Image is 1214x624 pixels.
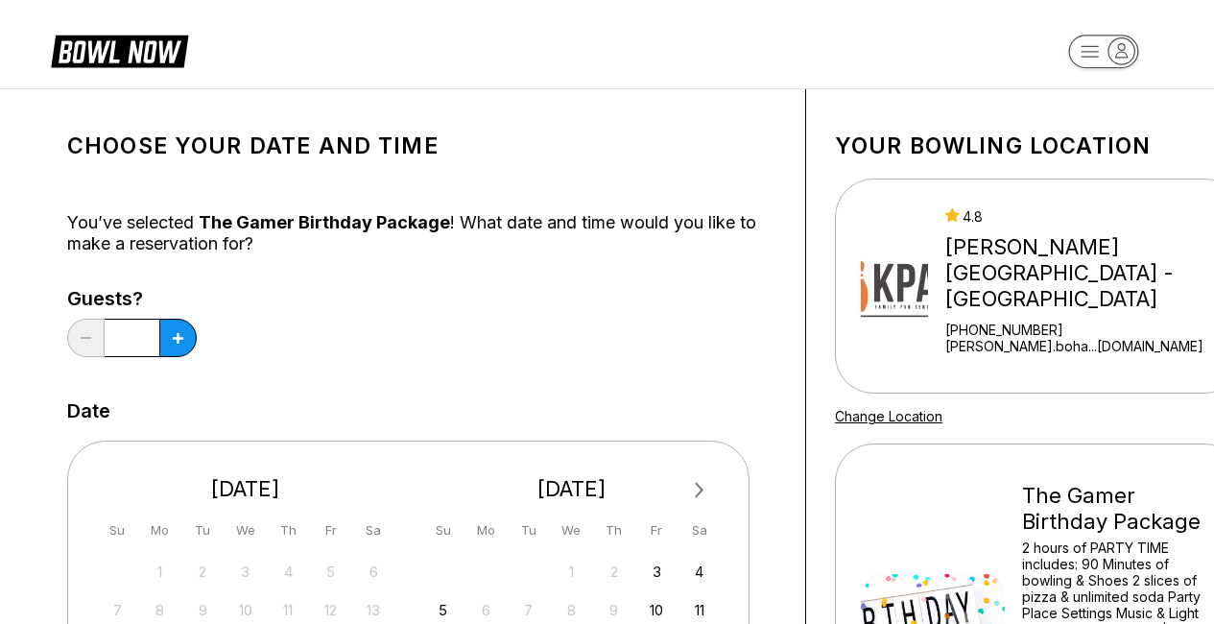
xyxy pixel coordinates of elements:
[559,597,584,623] div: Not available Wednesday, October 8th, 2025
[232,559,258,585] div: Not available Wednesday, September 3rd, 2025
[835,408,942,424] a: Change Location
[318,597,344,623] div: Not available Friday, September 12th, 2025
[105,517,131,543] div: Su
[684,475,715,506] button: Next Month
[147,597,173,623] div: Not available Monday, September 8th, 2025
[430,597,456,623] div: Choose Sunday, October 5th, 2025
[275,597,301,623] div: Not available Thursday, September 11th, 2025
[686,559,712,585] div: Choose Saturday, October 4th, 2025
[686,597,712,623] div: Choose Saturday, October 11th, 2025
[473,517,499,543] div: Mo
[275,559,301,585] div: Not available Thursday, September 4th, 2025
[601,559,627,585] div: Not available Thursday, October 2nd, 2025
[318,517,344,543] div: Fr
[430,517,456,543] div: Su
[190,597,216,623] div: Not available Tuesday, September 9th, 2025
[473,597,499,623] div: Not available Monday, October 6th, 2025
[861,214,928,358] img: Kingpin's Alley - South Glens Falls
[147,559,173,585] div: Not available Monday, September 1st, 2025
[601,517,627,543] div: Th
[67,132,776,159] h1: Choose your Date and time
[97,476,394,502] div: [DATE]
[559,517,584,543] div: We
[686,517,712,543] div: Sa
[361,517,387,543] div: Sa
[318,559,344,585] div: Not available Friday, September 5th, 2025
[275,517,301,543] div: Th
[190,517,216,543] div: Tu
[67,400,110,421] label: Date
[232,597,258,623] div: Not available Wednesday, September 10th, 2025
[644,517,670,543] div: Fr
[515,517,541,543] div: Tu
[361,559,387,585] div: Not available Saturday, September 6th, 2025
[190,559,216,585] div: Not available Tuesday, September 2nd, 2025
[559,559,584,585] div: Not available Wednesday, October 1st, 2025
[199,212,450,232] span: The Gamer Birthday Package
[67,288,197,309] label: Guests?
[105,597,131,623] div: Not available Sunday, September 7th, 2025
[644,559,670,585] div: Choose Friday, October 3rd, 2025
[644,597,670,623] div: Choose Friday, October 10th, 2025
[515,597,541,623] div: Not available Tuesday, October 7th, 2025
[361,597,387,623] div: Not available Saturday, September 13th, 2025
[601,597,627,623] div: Not available Thursday, October 9th, 2025
[423,476,721,502] div: [DATE]
[232,517,258,543] div: We
[67,212,776,254] div: You’ve selected ! What date and time would you like to make a reservation for?
[147,517,173,543] div: Mo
